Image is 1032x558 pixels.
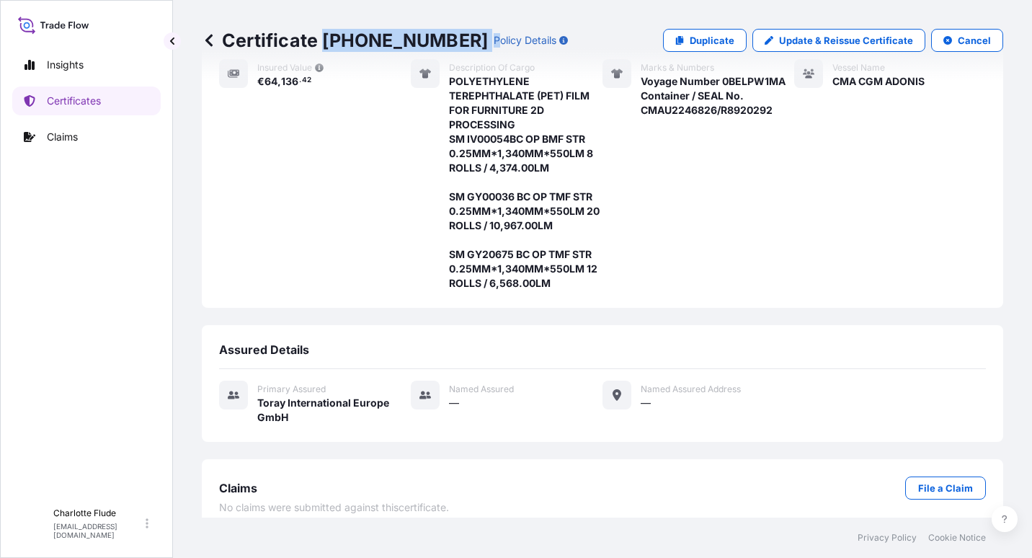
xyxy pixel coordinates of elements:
[257,396,411,425] span: Toray International Europe GmbH
[257,384,326,395] span: Primary assured
[858,532,917,544] a: Privacy Policy
[641,74,786,118] span: Voyage Number 0BELPW1MA Container / SEAL No. CMAU2246826/R8920292
[257,76,264,87] span: €
[29,516,38,531] span: C
[641,384,741,395] span: Named Assured Address
[449,396,459,410] span: —
[281,76,298,87] span: 136
[47,58,84,72] p: Insights
[690,33,734,48] p: Duplicate
[928,532,986,544] a: Cookie Notice
[12,87,161,115] a: Certificates
[752,29,925,52] a: Update & Reissue Certificate
[958,33,991,48] p: Cancel
[202,29,488,52] p: Certificate [PHONE_NUMBER]
[12,123,161,151] a: Claims
[449,384,514,395] span: Named Assured
[779,33,913,48] p: Update & Reissue Certificate
[264,76,277,87] span: 64
[449,74,602,291] span: POLYETHYLENE TEREPHTHALATE (PET) FILM FOR FURNITURE 2D PROCESSING SM IV00054BC OP BMF STR 0.25MM*...
[219,500,449,515] span: No claims were submitted against this certificate .
[494,33,556,48] p: Policy Details
[641,396,651,410] span: —
[53,508,143,519] p: Charlotte Flude
[47,94,101,108] p: Certificates
[918,481,973,495] p: File a Claim
[53,522,143,539] p: [EMAIL_ADDRESS][DOMAIN_NAME]
[663,29,747,52] a: Duplicate
[277,76,281,87] span: ,
[219,342,309,357] span: Assured Details
[931,29,1003,52] button: Cancel
[12,50,161,79] a: Insights
[302,78,311,83] span: 42
[832,74,925,89] span: CMA CGM ADONIS
[299,78,301,83] span: .
[905,477,986,500] a: File a Claim
[219,481,257,495] span: Claims
[47,130,78,144] p: Claims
